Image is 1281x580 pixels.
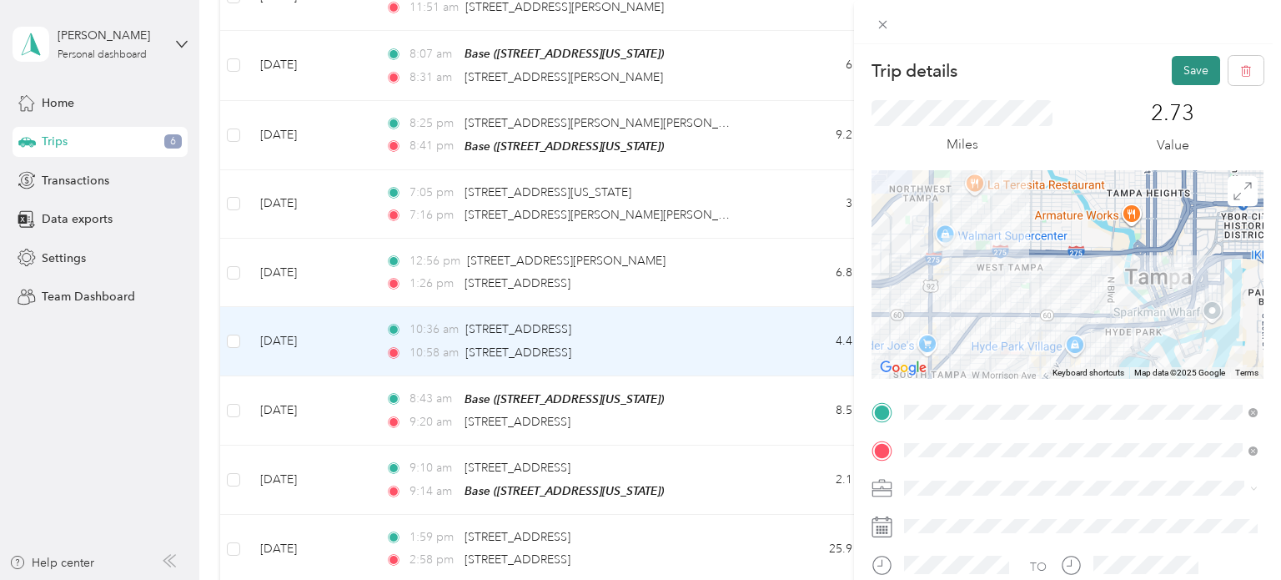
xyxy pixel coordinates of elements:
img: Google [876,357,931,379]
iframe: Everlance-gr Chat Button Frame [1188,487,1281,580]
a: Open this area in Google Maps (opens a new window) [876,357,931,379]
button: Save [1172,56,1220,85]
a: Terms (opens in new tab) [1235,368,1258,377]
p: Value [1157,135,1189,156]
p: Trip details [872,59,957,83]
span: Map data ©2025 Google [1134,368,1225,377]
div: TO [1030,558,1047,576]
p: Miles [947,134,978,155]
p: 2.73 [1151,100,1194,127]
button: Keyboard shortcuts [1052,367,1124,379]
